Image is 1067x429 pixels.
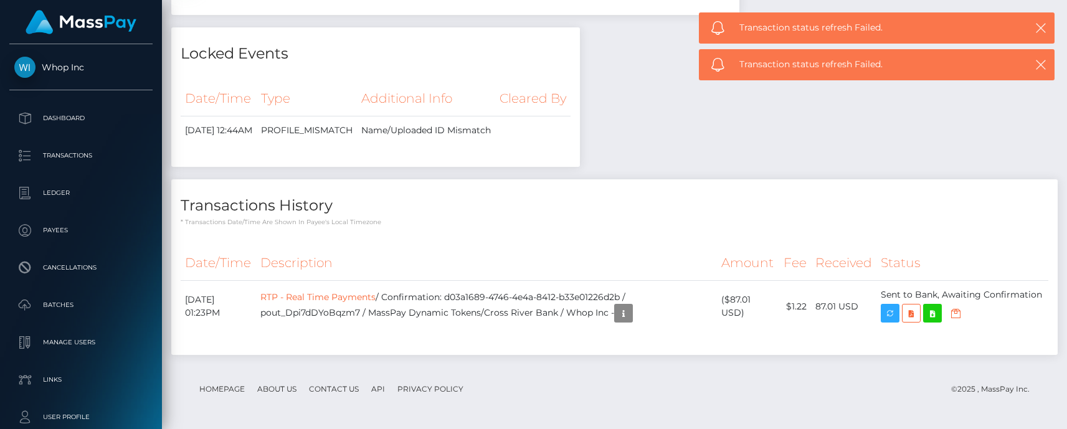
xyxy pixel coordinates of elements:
th: Status [876,246,1048,280]
a: Transactions [9,140,153,171]
th: Type [257,82,357,116]
a: Homepage [194,379,250,398]
p: Cancellations [14,258,148,277]
p: Dashboard [14,109,148,128]
span: Transaction status refresh Failed. [739,58,1009,71]
th: Date/Time [181,82,257,116]
td: 87.01 USD [811,280,876,332]
img: Whop Inc [14,57,36,78]
a: Privacy Policy [392,379,468,398]
a: Manage Users [9,327,153,358]
p: Ledger [14,184,148,202]
a: About Us [252,379,301,398]
td: $1.22 [779,280,811,332]
td: [DATE] 12:44AM [181,116,257,144]
a: Cancellations [9,252,153,283]
th: Received [811,246,876,280]
a: RTP - Real Time Payments [260,291,376,303]
td: ($87.01 USD) [717,280,779,332]
a: Batches [9,290,153,321]
img: MassPay Logo [26,10,136,34]
td: PROFILE_MISMATCH [257,116,357,144]
p: Batches [14,296,148,314]
p: Links [14,370,148,389]
a: Payees [9,215,153,246]
th: Date/Time [181,246,256,280]
th: Fee [779,246,811,280]
p: Transactions [14,146,148,165]
a: Contact Us [304,379,364,398]
th: Description [256,246,717,280]
p: * Transactions date/time are shown in payee's local timezone [181,217,1048,227]
h4: Locked Events [181,43,571,65]
p: User Profile [14,408,148,427]
p: Payees [14,221,148,240]
a: API [366,379,390,398]
p: Manage Users [14,333,148,352]
div: © 2025 , MassPay Inc. [951,382,1039,396]
a: Ledger [9,177,153,209]
td: Name/Uploaded ID Mismatch [357,116,495,144]
td: [DATE] 01:23PM [181,280,256,332]
th: Amount [717,246,779,280]
td: Sent to Bank, Awaiting Confirmation [876,280,1048,332]
span: Whop Inc [9,62,153,73]
a: Dashboard [9,103,153,134]
h4: Transactions History [181,195,1048,217]
td: / Confirmation: d03a1689-4746-4e4a-8412-b33e01226d2b / pout_Dpi7dDYoBqzm7 / MassPay Dynamic Token... [256,280,717,332]
th: Additional Info [357,82,495,116]
span: Transaction status refresh Failed. [739,21,1009,34]
th: Cleared By [495,82,571,116]
a: Links [9,364,153,395]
